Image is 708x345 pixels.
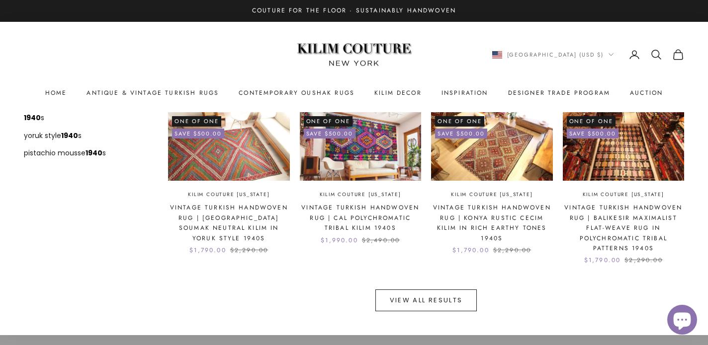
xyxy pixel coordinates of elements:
span: s [78,131,82,140]
button: Change country or currency [492,50,614,59]
on-sale-badge: Save $500.00 [172,129,224,138]
a: 1940s [24,113,44,123]
img: United States [492,51,502,59]
button: View all results [375,289,477,311]
sale-price: $1,790.00 [584,255,620,265]
mark: 1940 [61,131,78,140]
compare-at-price: $2,290.00 [493,245,531,255]
summary: Kilim Decor [374,88,422,98]
mark: 1940 [24,113,41,123]
span: s [41,113,44,123]
a: yoruk style1940s [24,131,82,140]
mark: 1940 [86,148,102,158]
a: pistachio mousse1940s [24,148,106,158]
a: Home [45,88,67,98]
span: One of One [435,116,484,126]
a: Antique & Vintage Turkish Rugs [87,88,219,98]
a: Contemporary Oushak Rugs [239,88,354,98]
span: [GEOGRAPHIC_DATA] (USD $) [507,50,604,59]
a: Kilim Couture [US_STATE] [188,191,269,199]
nav: Secondary navigation [492,49,685,61]
sale-price: $1,990.00 [321,235,357,245]
span: pistachio mousse [24,148,86,158]
nav: Primary navigation [24,88,684,98]
a: Vintage Turkish Handwoven Rug | [GEOGRAPHIC_DATA] Soumak Neutral Kilim in Yoruk Style 1940s [168,203,290,243]
span: yoruk style [24,131,61,140]
a: Vintage Turkish Handwoven Rug | Konya Rustic Cecim Kilim in Rich Earthy Tones 1940s [431,203,553,243]
img: Logo of Kilim Couture New York [292,31,416,78]
a: Designer Trade Program [508,88,611,98]
span: s [102,148,106,158]
compare-at-price: $2,290.00 [230,245,268,255]
span: One of One [172,116,221,126]
a: Vintage Turkish Handwoven Rug | Balikesir Maximalist Flat-Weave Rug in Polychromatic Tribal Patte... [563,203,685,253]
sale-price: $1,790.00 [452,245,489,255]
a: Vintage Turkish Handwoven Rug | Cal Polychromatic Tribal Kilim 1940s [300,203,422,233]
compare-at-price: $2,290.00 [624,255,662,265]
span: One of One [304,116,353,126]
a: Auction [630,88,663,98]
compare-at-price: $2,490.00 [362,235,400,245]
p: Couture for the Floor · Sustainably Handwoven [252,6,456,16]
on-sale-badge: Save $500.00 [435,129,487,138]
a: Kilim Couture [US_STATE] [451,191,532,199]
inbox-online-store-chat: Shopify online store chat [664,305,700,337]
a: Kilim Couture [US_STATE] [583,191,664,199]
on-sale-badge: Save $500.00 [304,129,356,138]
sale-price: $1,790.00 [189,245,226,255]
on-sale-badge: Save $500.00 [567,129,619,138]
span: One of One [567,116,616,126]
a: Kilim Couture [US_STATE] [320,191,401,199]
a: Inspiration [442,88,488,98]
